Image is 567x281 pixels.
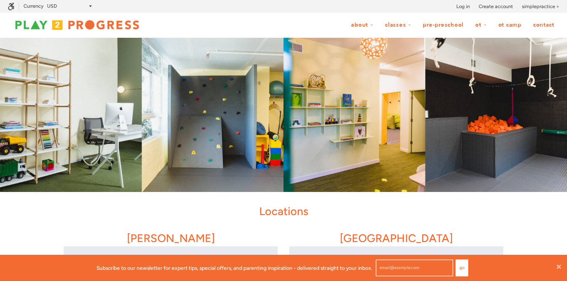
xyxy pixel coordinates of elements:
img: Play2Progress logo [8,17,147,33]
button: Go [456,259,468,276]
h1: [PERSON_NAME] [64,231,278,246]
a: simplepractice > [522,3,559,10]
h1: [GEOGRAPHIC_DATA] [289,231,503,246]
a: Pre-Preschool [418,18,469,32]
a: Create account [479,3,513,10]
p: Subscribe to our newsletter for expert tips, special offers, and parenting inspiration - delivere... [96,264,372,272]
input: email@example.com [376,259,453,276]
h1: Locations [58,204,509,219]
a: Log in [456,3,470,10]
label: Currency [24,3,44,9]
a: About [346,18,378,32]
a: Contact [528,18,559,32]
a: Classes [380,18,416,32]
a: OT [470,18,492,32]
a: OT Camp [493,18,526,32]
